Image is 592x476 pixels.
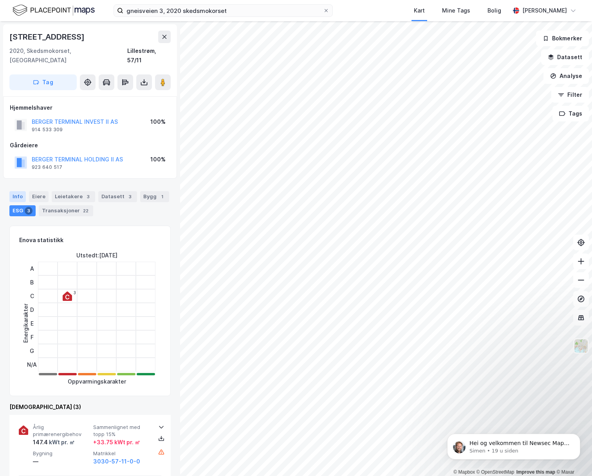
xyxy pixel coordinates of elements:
div: E [27,317,37,330]
button: Filter [551,87,589,103]
button: Analyse [543,68,589,84]
div: C [27,289,37,303]
div: 100% [150,117,166,127]
span: Sammenlignet med topp 15% [93,424,150,438]
button: Datasett [541,49,589,65]
div: Gårdeiere [10,141,170,150]
a: Improve this map [516,469,555,475]
div: [DEMOGRAPHIC_DATA] (3) [9,402,171,412]
button: Tags [552,106,589,121]
div: Bygg [140,191,169,202]
div: 914 533 309 [32,127,63,133]
div: 147.4 [33,438,75,447]
div: + 33.75 kWt pr. ㎡ [93,438,140,447]
button: Bokmerker [536,31,589,46]
span: Matrikkel [93,450,150,457]
div: Lillestrøm, 57/11 [127,46,171,65]
div: [STREET_ADDRESS] [9,31,86,43]
div: 1 [158,193,166,201]
div: 923 640 517 [32,164,62,170]
div: G [27,344,37,358]
div: F [27,330,37,344]
div: Kart [414,6,425,15]
div: 3 [84,193,92,201]
div: Transaksjoner [39,205,93,216]
div: A [27,262,37,275]
div: 2020, Skedsmokorset, [GEOGRAPHIC_DATA] [9,46,127,65]
div: B [27,275,37,289]
input: Søk på adresse, matrikkel, gårdeiere, leietakere eller personer [123,5,323,16]
span: Årlig primærenergibehov [33,424,90,438]
img: Z [574,338,588,353]
img: logo.f888ab2527a4732fd821a326f86c7f29.svg [13,4,95,17]
div: Oppvarmingskarakter [68,377,126,386]
div: [PERSON_NAME] [522,6,567,15]
div: D [27,303,37,317]
div: 3 [74,290,76,295]
div: Datasett [98,191,137,202]
div: 100% [150,155,166,164]
div: 22 [81,207,90,215]
div: — [33,457,90,466]
div: Energikarakter [21,304,31,343]
a: Mapbox [453,469,475,475]
button: 3030-57-11-0-0 [93,457,140,466]
iframe: Intercom notifications melding [435,417,592,472]
div: kWt pr. ㎡ [48,438,75,447]
div: Leietakere [52,191,95,202]
div: ESG [9,205,36,216]
a: OpenStreetMap [476,469,514,475]
div: Enova statistikk [19,235,63,245]
div: N/A [27,358,37,371]
div: Info [9,191,26,202]
div: Mine Tags [442,6,470,15]
div: Eiere [29,191,49,202]
div: 3 [126,193,134,201]
span: Bygning [33,450,90,457]
div: Bolig [487,6,501,15]
div: Hjemmelshaver [10,103,170,112]
div: Utstedt : [DATE] [76,251,117,260]
div: 3 [25,207,32,215]
button: Tag [9,74,77,90]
